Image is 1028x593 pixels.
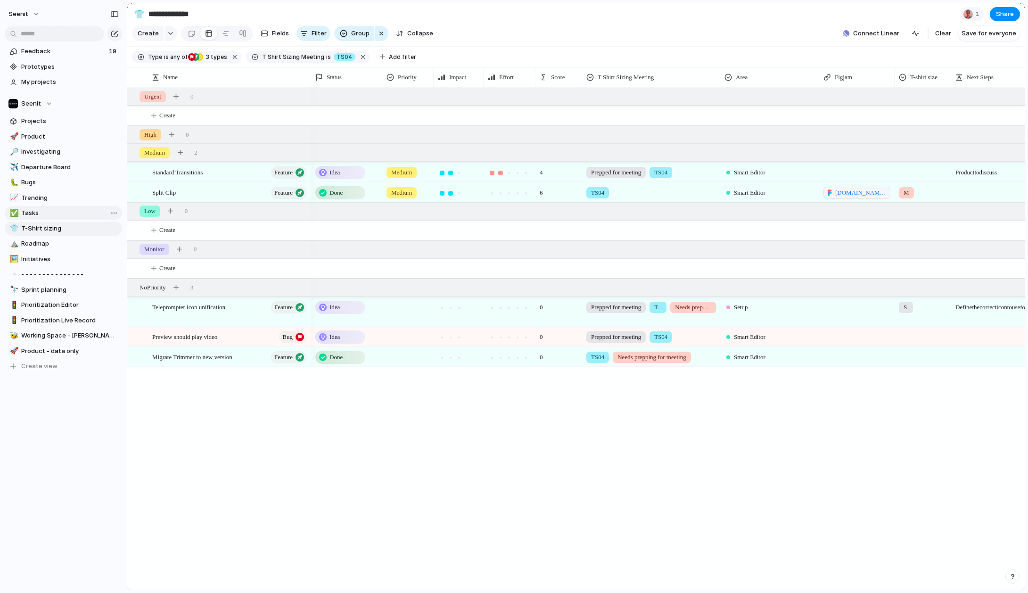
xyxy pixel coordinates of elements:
[21,316,119,325] span: Prioritization Live Record
[10,192,16,203] div: 📈
[536,297,547,312] span: 0
[148,53,162,61] span: Type
[21,285,119,295] span: Sprint planning
[654,303,662,312] span: TS04
[591,168,641,177] span: Prepped for meeting
[736,73,748,82] span: Area
[5,60,122,74] a: Prototypes
[140,283,166,292] span: No Priority
[144,245,164,254] span: Monitor
[675,303,711,312] span: Needs prepping for meeting
[152,301,225,312] span: Teleprompter icon unification
[5,329,122,343] a: 🐝Working Space - [PERSON_NAME]
[374,50,422,64] button: Add filter
[5,359,122,373] button: Create view
[5,175,122,189] a: 🐛Bugs
[334,26,374,41] button: Group
[734,353,765,362] span: Smart Editor
[8,224,18,233] button: 👕
[332,52,357,62] button: TS04
[10,131,16,142] div: 🚀
[203,53,211,60] span: 3
[144,206,156,216] span: Low
[734,168,765,177] span: Smart Editor
[8,147,18,156] button: 🔎
[152,187,176,198] span: Split Clip
[21,163,119,172] span: Departure Board
[329,303,340,312] span: Idea
[329,188,343,198] span: Done
[5,283,122,297] div: 🔭Sprint planning
[10,284,16,295] div: 🔭
[591,188,604,198] span: TS04
[392,26,437,41] button: Collapse
[10,269,16,280] div: ▫️
[8,300,18,310] button: 🚦
[962,29,1016,38] span: Save for everyone
[296,26,330,41] button: Filter
[853,29,899,38] span: Connect Linear
[152,166,203,177] span: Standard Transitions
[8,132,18,141] button: 🚀
[734,188,765,198] span: Smart Editor
[10,162,16,173] div: ✈️
[262,53,324,61] span: T Shirt Sizing Meeting
[21,255,119,264] span: Initiatives
[5,191,122,205] a: 📈Trending
[823,187,890,199] a: [DOMAIN_NAME][URL]
[8,193,18,203] button: 📈
[21,132,119,141] span: Product
[169,53,187,61] span: any of
[132,7,147,22] button: 👕
[274,166,293,179] span: Feature
[654,332,667,342] span: TS04
[5,222,122,236] a: 👕T-Shirt sizing
[5,313,122,328] a: 🚦Prioritization Live Record
[274,351,293,364] span: Feature
[996,9,1014,19] span: Share
[10,254,16,264] div: 🖼️
[194,148,197,157] span: 2
[958,26,1020,41] button: Save for everyone
[109,47,118,56] span: 19
[839,26,903,41] button: Connect Linear
[5,206,122,220] a: ✅Tasks
[351,29,370,38] span: Group
[5,145,122,159] div: 🔎Investigating
[21,116,119,126] span: Projects
[162,52,189,62] button: isany of
[159,111,175,120] span: Create
[274,186,293,199] span: Feature
[132,26,164,41] button: Create
[536,327,547,342] span: 0
[835,188,888,198] span: [DOMAIN_NAME][URL]
[21,270,119,279] span: - - - - - - - - - - - - - - -
[190,283,194,292] span: 3
[152,331,217,342] span: Preview should play video
[10,177,16,188] div: 🐛
[271,351,306,363] button: Feature
[10,208,16,219] div: ✅
[21,300,119,310] span: Prioritization Editor
[324,52,333,62] button: is
[536,163,547,177] span: 4
[257,26,293,41] button: Fields
[10,223,16,234] div: 👕
[499,73,514,82] span: Effort
[21,193,119,203] span: Trending
[5,267,122,281] a: ▫️- - - - - - - - - - - - - - -
[5,97,122,111] button: Seenit
[598,73,654,82] span: T Shirt Sizing Meeting
[21,77,119,87] span: My projects
[5,252,122,266] a: 🖼️Initiatives
[8,316,18,325] button: 🚦
[8,9,28,19] span: Seenit
[271,166,306,179] button: Feature
[134,8,144,20] div: 👕
[282,330,293,344] span: Bug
